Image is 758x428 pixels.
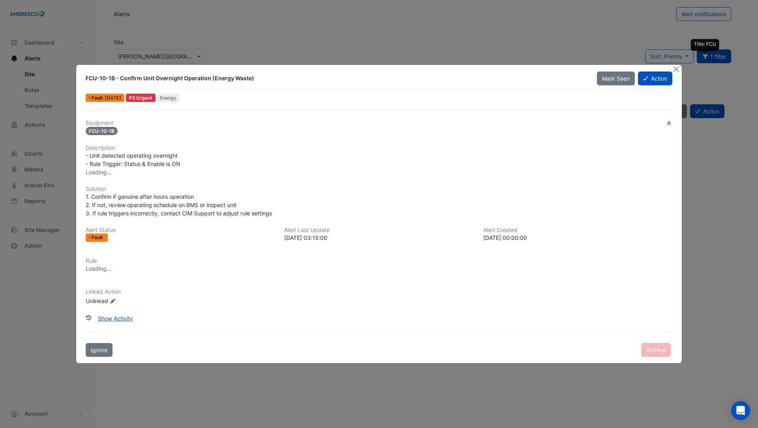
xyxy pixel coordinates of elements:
span: Ignore [91,347,107,353]
h6: Rule [86,258,672,264]
span: FCU-10-1B [86,127,118,135]
span: Sun 12-Oct-2025 21:15 AEDT [105,95,121,101]
h6: Linked Action [86,288,672,295]
button: 1 filter [697,49,732,63]
button: Show Activity [93,311,138,325]
button: Ignore [86,343,113,357]
div: [DATE] 03:15:00 [284,234,473,242]
span: Fault [92,96,105,100]
span: Energy [157,94,180,102]
h6: Alert Status [86,227,275,234]
span: Loading... [86,265,111,272]
span: 1. Confirm if genuine after hours operation 2. If not, review operating schedule on BMS or inspec... [86,193,272,217]
button: Mark Seen [597,72,635,85]
button: Close [672,65,680,73]
h6: Equipment [86,120,672,126]
p: Title: FCU [694,40,716,47]
div: Unlinked [86,296,180,305]
div: Open Intercom Messenger [731,401,750,420]
div: P2 Urgent [126,94,156,102]
fa-icon: Edit Linked Action [110,298,116,304]
span: - Unit detected operating overnight - Rule Trigger: Status & Enable is ON [86,152,180,167]
h6: Solution [86,186,672,192]
span: Fault [92,235,105,240]
h6: Alert Last Update [284,227,473,234]
h6: Description [86,145,672,151]
h6: Alert Created [483,227,672,234]
div: [DATE] 00:00:00 [483,234,672,242]
button: Action [638,72,672,85]
span: Mark Seen [602,75,630,82]
div: FCU-10-1B - Confirm Unit Overnight Operation (Energy Waste) [86,74,587,82]
span: Loading... [86,169,111,175]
